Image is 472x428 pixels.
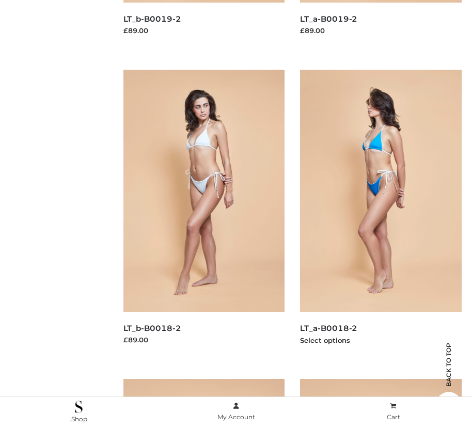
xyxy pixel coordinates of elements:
span: My Account [217,413,255,421]
a: LT_a-B0019-2 [300,14,357,24]
a: LT_b-B0019-2 [123,14,181,24]
img: .Shop [75,401,83,413]
a: My Account [158,400,315,423]
div: £89.00 [123,25,285,36]
span: .Shop [70,415,87,423]
div: £89.00 [300,25,462,36]
a: LT_a-B0018-2 [300,323,357,333]
div: £89.00 [123,335,285,345]
span: Back to top [436,361,462,387]
a: LT_b-B0018-2 [123,323,181,333]
span: Cart [387,413,400,421]
a: Select options [300,336,350,344]
a: Cart [314,400,472,423]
